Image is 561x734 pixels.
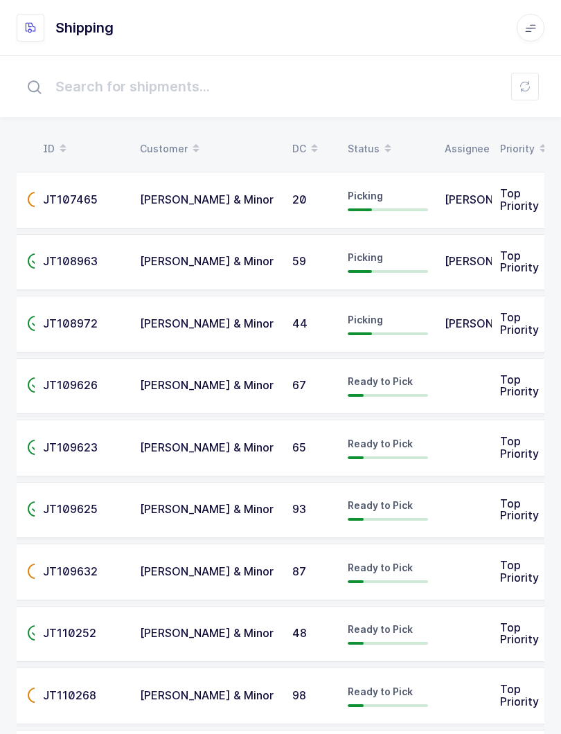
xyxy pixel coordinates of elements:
span:  [27,688,44,702]
span: JT108972 [43,316,98,330]
span: Top Priority [500,682,539,708]
span: JT109632 [43,564,98,578]
span: Picking [348,251,383,263]
span: [PERSON_NAME] & Minor [140,254,274,268]
span: Picking [348,190,383,202]
span: 48 [292,626,307,640]
span: JT109626 [43,378,98,392]
span: 59 [292,254,306,268]
span: Ready to Pick [348,375,413,387]
span: 93 [292,502,306,516]
span:  [27,440,44,454]
span: Ready to Pick [348,438,413,449]
span: Top Priority [500,434,539,460]
span: [PERSON_NAME] & Minor [140,626,274,640]
div: Priority [500,137,533,161]
h1: Shipping [55,17,114,39]
span:  [27,193,44,206]
span: [PERSON_NAME] & Minor [140,440,274,454]
span: 44 [292,316,308,330]
span: Ready to Pick [348,562,413,573]
input: Search for shipments... [17,64,544,109]
span: [PERSON_NAME] & Minor [140,378,274,392]
span: JT110252 [43,626,96,640]
span: [PERSON_NAME] & Minor [140,316,274,330]
span: JT108963 [43,254,98,268]
span: [PERSON_NAME] & Minor [140,502,274,516]
span: JT107465 [43,193,98,206]
span:  [27,564,44,578]
span: [PERSON_NAME] [445,254,535,268]
span: Top Priority [500,310,539,337]
span: Top Priority [500,496,539,523]
span:  [27,378,44,392]
span: [PERSON_NAME] [445,193,535,206]
span: 67 [292,378,306,392]
span: Ready to Pick [348,623,413,635]
span: Top Priority [500,558,539,584]
div: Assignee [445,137,483,161]
span: Picking [348,314,383,325]
span: Top Priority [500,249,539,275]
span: 87 [292,564,306,578]
span: JT109623 [43,440,98,454]
span:  [27,254,44,268]
span: 65 [292,440,306,454]
span:  [27,502,44,516]
span: JT110268 [43,688,96,702]
span:  [27,626,44,640]
span: [PERSON_NAME] & Minor [140,688,274,702]
span: Ready to Pick [348,499,413,511]
span: 20 [292,193,307,206]
span: Ready to Pick [348,686,413,697]
div: ID [43,137,123,161]
span: [PERSON_NAME] & Minor [140,564,274,578]
span: Top Priority [500,186,539,213]
span: Top Priority [500,373,539,399]
span: [PERSON_NAME] [445,316,535,330]
span: 98 [292,688,306,702]
span: JT109625 [43,502,98,516]
div: DC [292,137,331,161]
span: Top Priority [500,620,539,647]
span: [PERSON_NAME] & Minor [140,193,274,206]
div: Customer [140,137,276,161]
div: Status [348,137,428,161]
span:  [27,316,44,330]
